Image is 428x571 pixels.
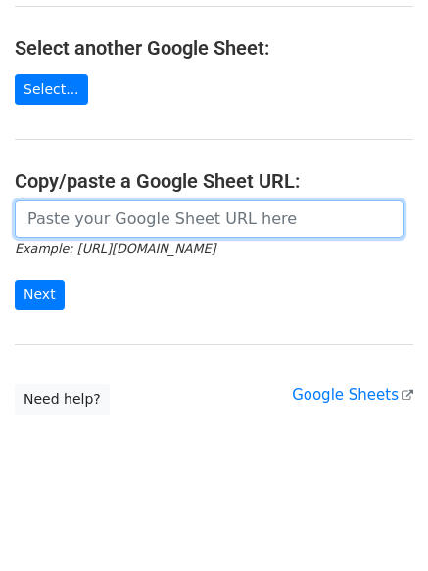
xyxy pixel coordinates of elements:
input: Next [15,280,65,310]
h4: Select another Google Sheet: [15,36,413,60]
input: Paste your Google Sheet URL here [15,200,404,238]
a: Need help? [15,384,110,415]
a: Select... [15,74,88,105]
h4: Copy/paste a Google Sheet URL: [15,169,413,193]
iframe: Chat Widget [330,477,428,571]
a: Google Sheets [292,386,413,404]
small: Example: [URL][DOMAIN_NAME] [15,242,215,256]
